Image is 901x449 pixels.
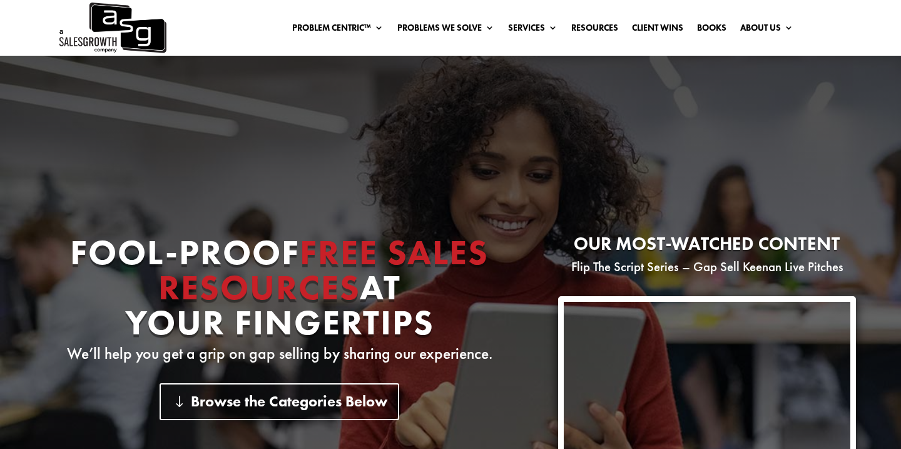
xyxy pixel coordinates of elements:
h2: Our most-watched content [558,235,856,259]
span: Free Sales Resources [158,230,489,310]
a: Problems We Solve [397,23,494,37]
a: Resources [571,23,618,37]
a: Services [508,23,557,37]
a: Problem Centric™ [292,23,384,37]
a: About Us [740,23,793,37]
a: Client Wins [632,23,683,37]
p: We’ll help you get a grip on gap selling by sharing our experience. [45,346,514,361]
p: Flip The Script Series – Gap Sell Keenan Live Pitches [558,259,856,274]
a: Browse the Categories Below [160,383,399,420]
a: Books [697,23,726,37]
h1: Fool-proof At Your Fingertips [45,235,514,346]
